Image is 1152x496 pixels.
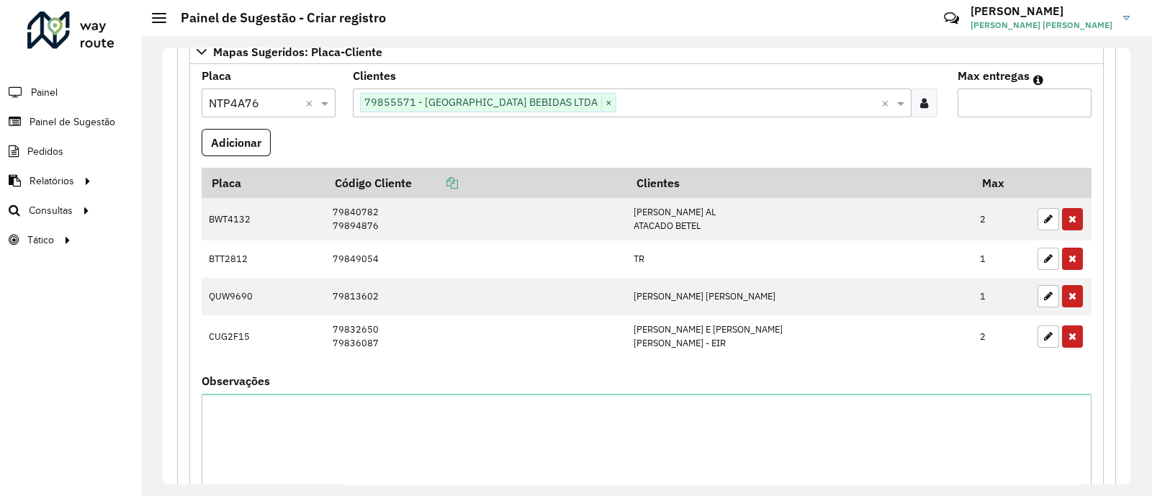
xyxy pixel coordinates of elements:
[601,94,616,112] span: ×
[202,278,325,315] td: QUW9690
[973,198,1030,240] td: 2
[30,173,74,189] span: Relatórios
[936,3,967,34] a: Contato Rápido
[626,315,973,358] td: [PERSON_NAME] E [PERSON_NAME] [PERSON_NAME] - EIR
[166,10,386,26] h2: Painel de Sugestão - Criar registro
[1033,74,1043,86] em: Máximo de clientes que serão colocados na mesma rota com os clientes informados
[626,168,973,198] th: Clientes
[202,67,231,84] label: Placa
[973,240,1030,278] td: 1
[973,168,1030,198] th: Max
[325,198,626,240] td: 79840782 79894876
[881,94,894,112] span: Clear all
[626,278,973,315] td: [PERSON_NAME] [PERSON_NAME]
[626,240,973,278] td: TR
[361,94,601,111] span: 79855571 - [GEOGRAPHIC_DATA] BEBIDAS LTDA
[305,94,318,112] span: Clear all
[202,315,325,358] td: CUG2F15
[31,85,58,100] span: Painel
[973,278,1030,315] td: 1
[213,46,382,58] span: Mapas Sugeridos: Placa-Cliente
[202,129,271,156] button: Adicionar
[27,144,63,159] span: Pedidos
[27,233,54,248] span: Tático
[202,240,325,278] td: BTT2812
[971,4,1112,18] h3: [PERSON_NAME]
[325,278,626,315] td: 79813602
[202,372,270,389] label: Observações
[973,315,1030,358] td: 2
[958,67,1030,84] label: Max entregas
[29,203,73,218] span: Consultas
[202,198,325,240] td: BWT4132
[325,240,626,278] td: 79849054
[626,198,973,240] td: [PERSON_NAME] AL ATACADO BETEL
[202,168,325,198] th: Placa
[30,114,115,130] span: Painel de Sugestão
[189,40,1104,64] a: Mapas Sugeridos: Placa-Cliente
[325,315,626,358] td: 79832650 79836087
[971,19,1112,32] span: [PERSON_NAME] [PERSON_NAME]
[412,176,458,190] a: Copiar
[325,168,626,198] th: Código Cliente
[353,67,396,84] label: Clientes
